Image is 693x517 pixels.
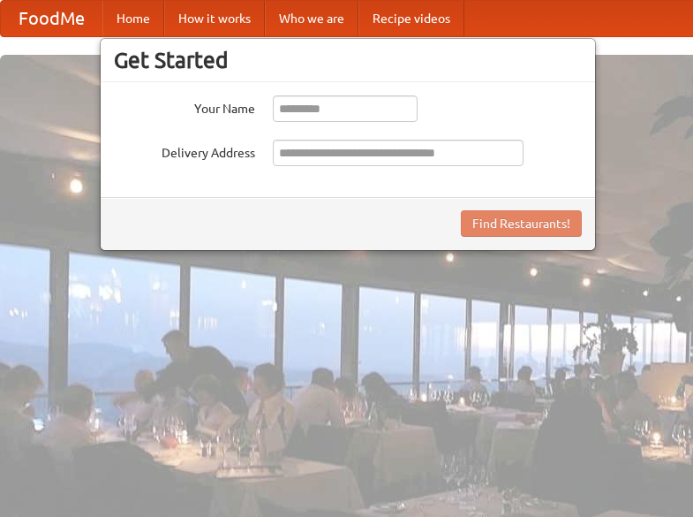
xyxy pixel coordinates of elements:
[1,1,102,36] a: FoodMe
[461,210,582,237] button: Find Restaurants!
[265,1,358,36] a: Who we are
[114,140,255,162] label: Delivery Address
[114,47,582,73] h3: Get Started
[358,1,464,36] a: Recipe videos
[114,95,255,118] label: Your Name
[102,1,164,36] a: Home
[164,1,265,36] a: How it works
